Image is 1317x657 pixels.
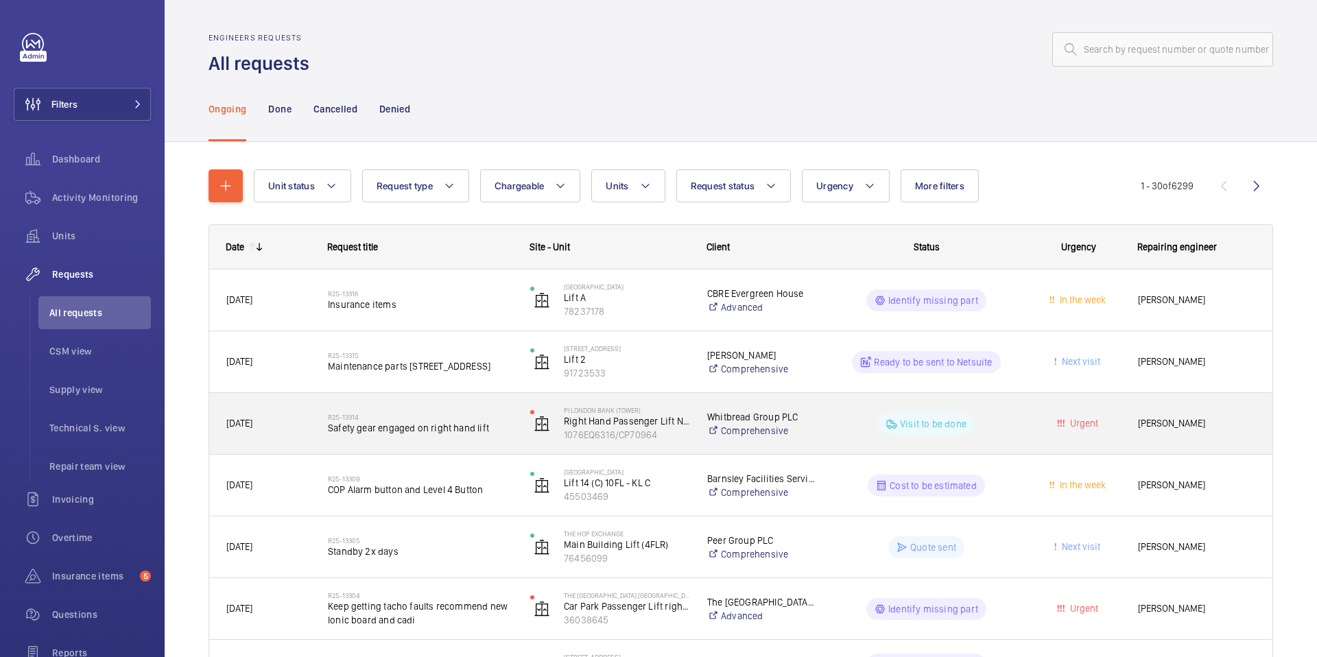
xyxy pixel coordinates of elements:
span: Unit status [268,180,315,191]
span: Chargeable [495,180,545,191]
h2: R25-13305 [328,536,512,545]
span: Technical S. view [49,421,151,435]
p: 78237178 [564,304,689,318]
span: Repairing engineer [1137,241,1217,252]
span: Urgency [1061,241,1096,252]
span: [PERSON_NAME] [1138,539,1255,555]
p: Lift 14 (C) 10FL - KL C [564,476,689,490]
p: PI London Bank (Tower) [564,406,689,414]
p: 36038645 [564,613,689,627]
span: 5 [140,571,151,582]
a: Comprehensive [707,547,816,561]
p: [GEOGRAPHIC_DATA] [564,283,689,291]
span: [DATE] [226,356,252,367]
span: COP Alarm button and Level 4 Button [328,483,512,497]
button: Urgency [802,169,890,202]
span: Invoicing [52,492,151,506]
a: Comprehensive [707,362,816,376]
p: CBRE Evergreen House [707,287,816,300]
p: [PERSON_NAME] [707,348,816,362]
p: Identify missing part [888,602,978,616]
a: Comprehensive [707,486,816,499]
h2: R25-13315 [328,351,512,359]
span: Safety gear engaged on right hand lift [328,421,512,435]
span: [PERSON_NAME] [1138,601,1255,617]
a: Comprehensive [707,424,816,438]
span: Maintenance parts [STREET_ADDRESS] [328,359,512,373]
span: Units [606,180,628,191]
span: Supply view [49,383,151,396]
p: The [GEOGRAPHIC_DATA] [GEOGRAPHIC_DATA] [707,595,816,609]
div: Date [226,241,244,252]
span: [DATE] [226,418,252,429]
span: In the week [1057,479,1106,490]
button: More filters [901,169,979,202]
span: All requests [49,306,151,320]
p: Main Building Lift (4FLR) [564,538,689,551]
span: Units [52,229,151,243]
span: Keep getting tacho faults recommend new lonic board and cadi [328,599,512,627]
span: Urgency [816,180,853,191]
p: [GEOGRAPHIC_DATA] [564,468,689,476]
button: Units [591,169,665,202]
p: 45503469 [564,490,689,503]
span: Client [707,241,730,252]
p: Identify missing part [888,294,978,307]
button: Request type [362,169,469,202]
p: Ready to be sent to Netsuite [874,355,992,369]
span: 1 - 30 6299 [1141,181,1194,191]
a: Advanced [707,609,816,623]
p: Lift A [564,291,689,304]
p: Barnsley Facilities Services- [GEOGRAPHIC_DATA] [707,472,816,486]
p: Denied [379,102,410,116]
span: [DATE] [226,541,252,552]
h1: All requests [209,51,318,76]
p: The Hop Exchange [564,529,689,538]
span: Insurance items [328,298,512,311]
img: elevator.svg [534,601,550,617]
span: Next visit [1059,356,1100,367]
span: Request status [691,180,755,191]
img: elevator.svg [534,292,550,309]
span: In the week [1057,294,1106,305]
a: Advanced [707,300,816,314]
button: Request status [676,169,792,202]
span: Questions [52,608,151,621]
span: [PERSON_NAME] [1138,416,1255,431]
p: Quote sent [910,540,956,554]
img: elevator.svg [534,477,550,494]
span: of [1163,180,1172,191]
h2: R25-13316 [328,289,512,298]
h2: R25-13304 [328,591,512,599]
span: Urgent [1067,418,1098,429]
span: Request title [327,241,378,252]
p: 76456099 [564,551,689,565]
span: Repair team view [49,459,151,473]
span: [PERSON_NAME] [1138,354,1255,370]
span: Standby 2x days [328,545,512,558]
p: 1076EQ6316/CP70964 [564,428,689,442]
span: [DATE] [226,294,252,305]
span: Next visit [1059,541,1100,552]
p: Ongoing [209,102,246,116]
span: Overtime [52,531,151,545]
p: [STREET_ADDRESS] [564,344,689,353]
span: More filters [915,180,964,191]
span: Requests [52,267,151,281]
p: Done [268,102,291,116]
p: Visit to be done [900,417,966,431]
p: 91723533 [564,366,689,380]
span: [DATE] [226,479,252,490]
h2: R25-13314 [328,413,512,421]
img: elevator.svg [534,539,550,556]
p: Cancelled [313,102,357,116]
h2: R25-13309 [328,475,512,483]
span: [PERSON_NAME] [1138,292,1255,308]
span: [PERSON_NAME] [1138,477,1255,493]
p: Cost to be estimated [890,479,977,492]
span: Status [914,241,940,252]
button: Chargeable [480,169,581,202]
button: Unit status [254,169,351,202]
span: [DATE] [226,603,252,614]
span: Site - Unit [530,241,570,252]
